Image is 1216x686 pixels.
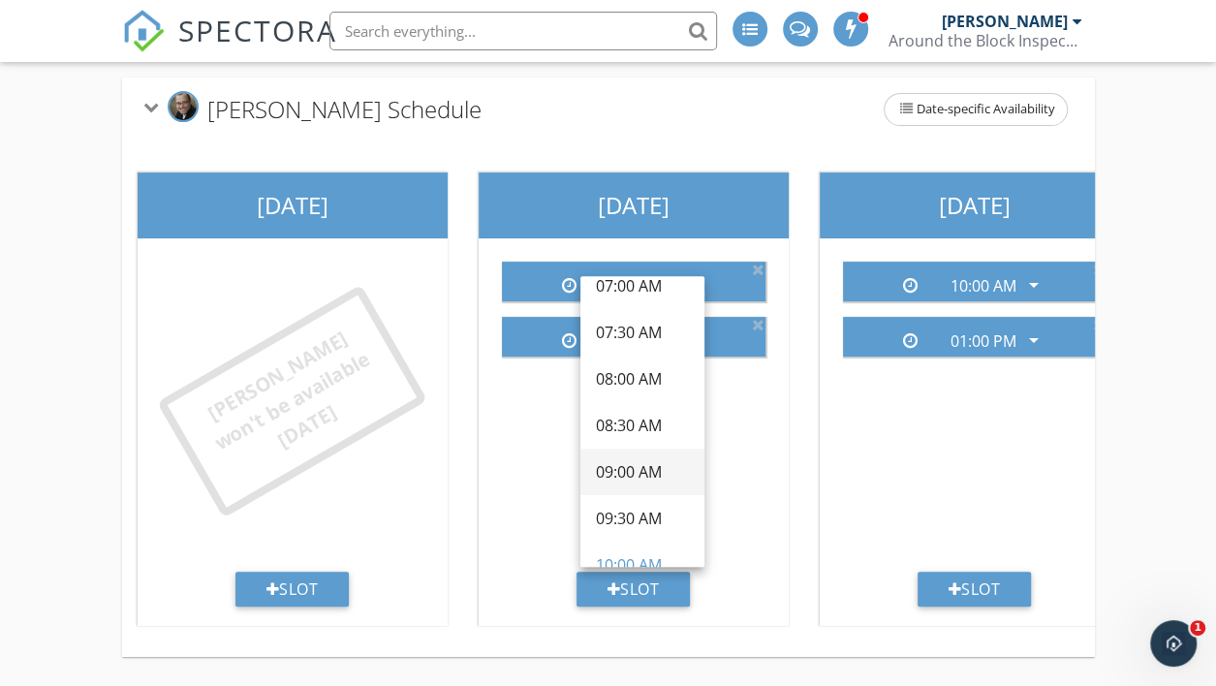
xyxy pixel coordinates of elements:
[1150,620,1197,667] iframe: Intercom live chat
[188,316,395,486] div: [PERSON_NAME] won't be available [DATE]
[1190,620,1205,636] span: 1
[122,10,165,52] img: The Best Home Inspection Software - Spectora
[596,414,689,437] div: 08:30 AM
[138,172,448,238] div: [DATE]
[329,12,717,50] input: Search everything...
[122,26,337,67] a: SPECTORA
[942,12,1068,31] div: [PERSON_NAME]
[178,10,337,50] span: SPECTORA
[207,93,482,125] span: [PERSON_NAME] Schedule
[951,277,1016,295] div: 10:00 AM
[1022,328,1045,352] i: arrow_drop_down
[596,460,689,483] div: 09:00 AM
[235,572,350,607] div: Slot
[885,94,1067,125] span: Date-specific Availability
[951,332,1016,350] div: 01:00 PM
[820,172,1130,238] div: [DATE]
[168,91,199,122] img: dsc_6376.jpg
[596,507,689,530] div: 09:30 AM
[596,553,689,577] div: 10:00 AM
[889,31,1082,50] div: Around the Block Inspections, Inc.
[596,367,689,390] div: 08:00 AM
[479,172,789,238] div: [DATE]
[918,572,1032,607] div: Slot
[596,274,689,297] div: 07:00 AM
[596,321,689,344] div: 07:30 AM
[577,572,691,607] div: Slot
[1022,273,1045,296] i: arrow_drop_down
[681,273,704,296] i: arrow_drop_down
